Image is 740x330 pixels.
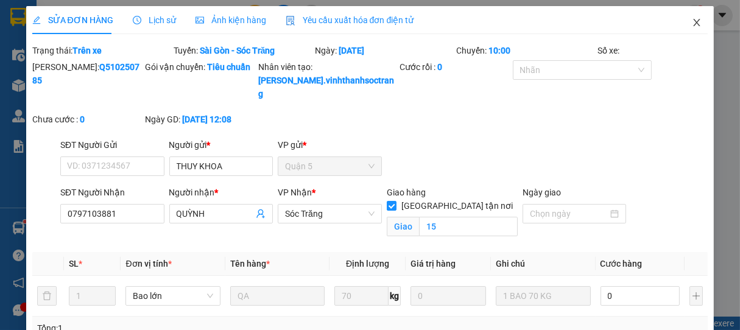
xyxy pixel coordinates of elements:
[133,15,176,25] span: Lịch sử
[145,60,256,74] div: Gói vận chuyển:
[200,46,275,55] b: Sài Gòn - Sóc Trăng
[84,82,93,90] span: environment
[339,46,364,55] b: [DATE]
[258,75,394,99] b: [PERSON_NAME].vinhthanhsoctrang
[258,60,397,100] div: Nhân viên tạo:
[6,6,177,52] li: Vĩnh Thành (Sóc Trăng)
[6,82,15,90] span: environment
[596,44,710,57] div: Số xe:
[37,286,57,306] button: delete
[32,15,113,25] span: SỬA ĐƠN HÀNG
[488,46,510,55] b: 10:00
[437,62,442,72] b: 0
[400,60,510,74] div: Cước rồi :
[346,259,389,269] span: Định lượng
[285,157,375,175] span: Quận 5
[389,286,401,306] span: kg
[207,62,250,72] b: Tiêu chuẩn
[230,259,270,269] span: Tên hàng
[60,138,164,152] div: SĐT Người Gửi
[286,16,295,26] img: icon
[169,138,273,152] div: Người gửi
[601,259,643,269] span: Cước hàng
[286,15,414,25] span: Yêu cầu xuất hóa đơn điện tử
[145,113,256,126] div: Ngày GD:
[278,138,382,152] div: VP gửi
[692,18,702,27] span: close
[387,188,426,197] span: Giao hàng
[31,44,172,57] div: Trạng thái:
[455,44,596,57] div: Chuyến:
[491,252,595,276] th: Ghi chú
[396,199,518,212] span: [GEOGRAPHIC_DATA] tận nơi
[6,66,84,79] li: VP Sóc Trăng
[387,217,419,236] span: Giao
[125,259,171,269] span: Đơn vị tính
[84,66,162,79] li: VP Quận 8
[69,259,79,269] span: SL
[80,114,85,124] b: 0
[172,44,314,57] div: Tuyến:
[133,16,141,24] span: clock-circle
[411,286,486,306] input: 0
[523,188,561,197] label: Ngày giao
[32,60,143,87] div: [PERSON_NAME]:
[314,44,455,57] div: Ngày:
[256,209,266,219] span: user-add
[32,113,143,126] div: Chưa cước :
[32,16,41,24] span: edit
[196,16,204,24] span: picture
[680,6,714,40] button: Close
[196,15,266,25] span: Ảnh kiện hàng
[6,6,49,49] img: logo.jpg
[419,217,518,236] input: Giao tận nơi
[60,186,164,199] div: SĐT Người Nhận
[496,286,590,306] input: Ghi Chú
[169,186,273,199] div: Người nhận
[133,287,213,305] span: Bao lớn
[278,188,312,197] span: VP Nhận
[285,205,375,223] span: Sóc Trăng
[689,286,703,306] button: plus
[530,207,608,220] input: Ngày giao
[230,286,325,306] input: VD: Bàn, Ghế
[411,259,456,269] span: Giá trị hàng
[182,114,231,124] b: [DATE] 12:08
[72,46,102,55] b: Trên xe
